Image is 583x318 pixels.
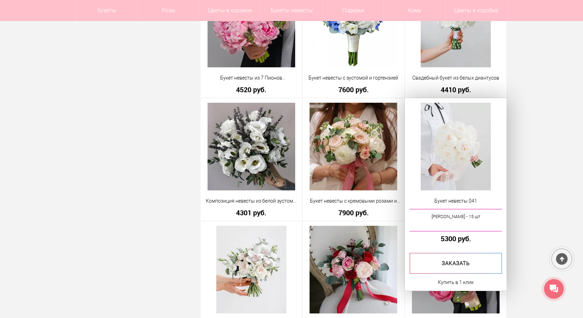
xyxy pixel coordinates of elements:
a: 7900 руб. [307,209,400,216]
img: Букет невесты 041 [421,103,491,190]
a: Букет невесты с кремовыми розами и пионами [307,197,400,205]
a: [PERSON_NAME] - 15 шт [409,209,502,231]
a: Букет невесты из 7 Пионов [PERSON_NAME] [205,74,298,82]
a: 5300 руб. [409,235,502,242]
a: 7600 руб. [307,86,400,93]
img: Букет невесты с кремовыми розами и пионами [310,103,397,190]
a: Свадебный букет из белых диантусов [409,74,502,82]
a: 4410 руб. [409,86,502,93]
img: Букет невесты 035 [216,226,286,313]
a: Букет невесты с эустомой и гортензией [307,74,400,82]
img: Букет невесты с розами [310,226,397,313]
a: Букет невесты 041 [409,197,502,205]
img: Композиция невесты из белой эустомы и лаванды [208,103,295,190]
a: 4301 руб. [205,209,298,216]
a: Купить в 1 клик [438,278,474,286]
a: 4520 руб. [205,86,298,93]
a: Композиция невесты из белой эустомы и лаванды [205,197,298,205]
